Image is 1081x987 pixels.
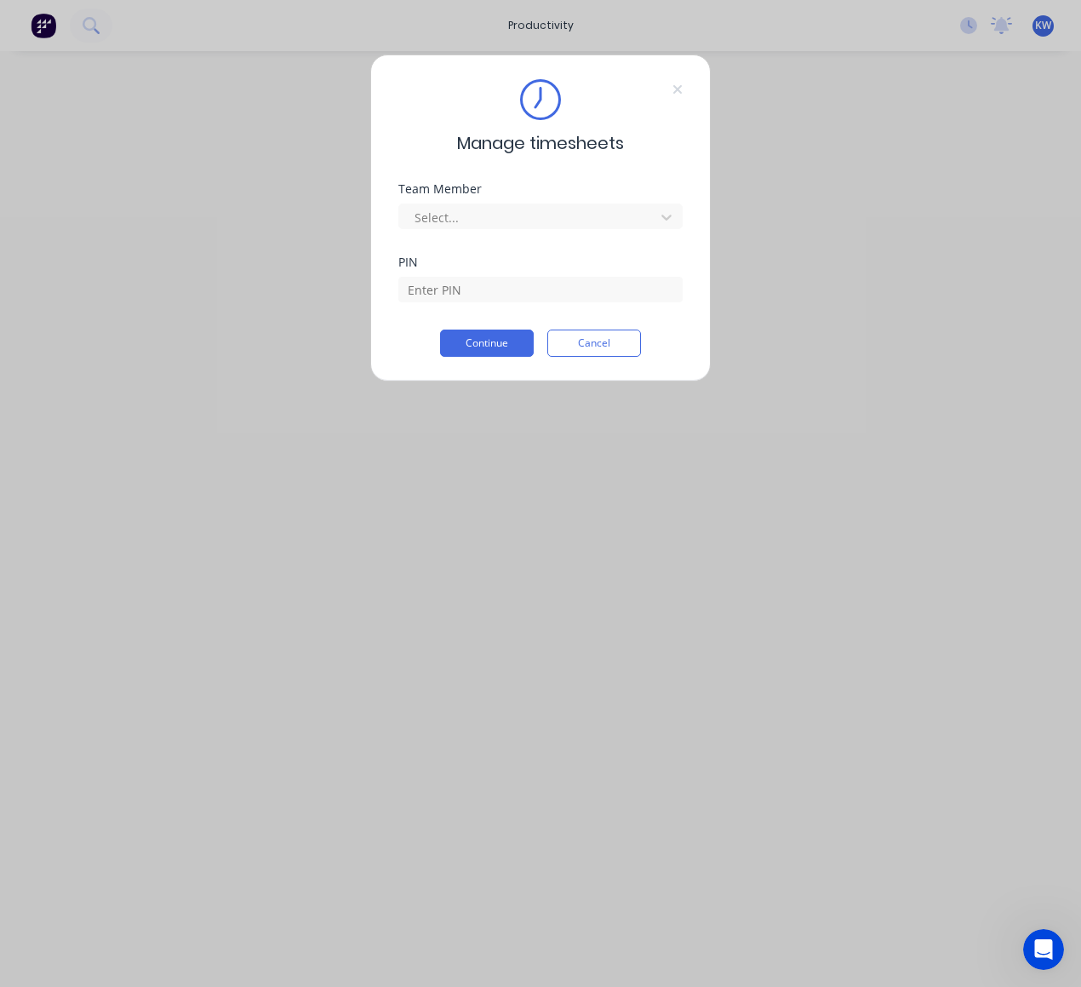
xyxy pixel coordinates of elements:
[398,256,683,268] div: PIN
[1023,929,1064,970] iframe: Intercom live chat
[398,183,683,195] div: Team Member
[547,330,641,357] button: Cancel
[440,330,534,357] button: Continue
[457,130,624,156] span: Manage timesheets
[398,277,683,302] input: Enter PIN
